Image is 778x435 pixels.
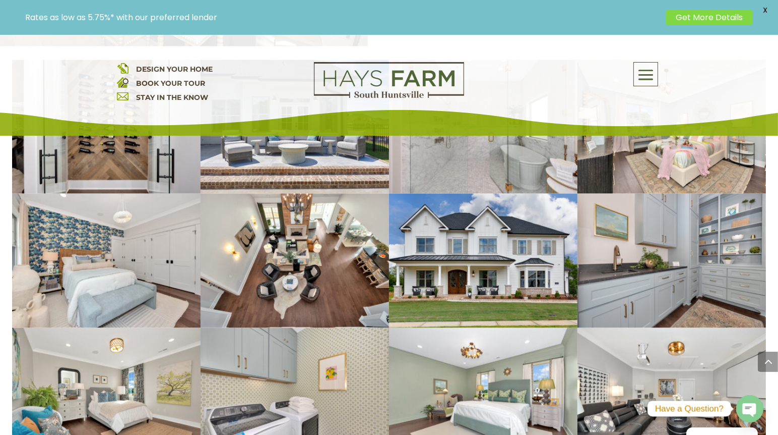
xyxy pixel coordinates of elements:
[136,65,213,74] a: DESIGN YOUR HOME
[389,194,577,328] img: hays farm homes
[666,10,753,25] a: Get More Details
[25,13,661,22] p: Rates as low as 5.75%* with our preferred lender
[201,194,389,328] img: 2106-Forest-Gate-79-400x284.jpg
[314,62,464,98] img: Logo
[117,62,128,74] img: design your home
[117,76,128,88] img: book your home tour
[758,3,773,18] span: X
[577,194,766,328] img: 2106-Forest-Gate-52-400x284.jpg
[136,79,205,88] a: BOOK YOUR TOUR
[12,194,201,328] img: 2106-Forest-Gate-81-400x284.jpg
[136,93,208,102] a: STAY IN THE KNOW
[314,91,464,100] a: hays farm homes huntsville development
